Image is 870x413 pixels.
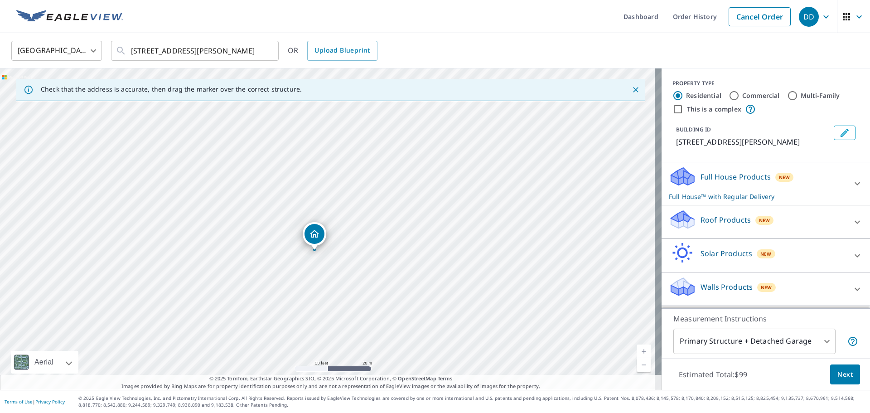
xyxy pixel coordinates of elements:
[760,250,772,258] span: New
[131,38,260,63] input: Search by address or latitude-longitude
[32,351,56,374] div: Aerial
[834,126,855,140] button: Edit building 1
[5,399,65,404] p: |
[35,398,65,405] a: Privacy Policy
[701,282,753,292] p: Walls Products
[669,276,863,302] div: Walls ProductsNew
[673,329,836,354] div: Primary Structure + Detached Garage
[41,85,302,93] p: Check that the address is accurate, then drag the marker over the correct structure.
[799,7,819,27] div: DD
[742,91,780,100] label: Commercial
[672,79,859,87] div: PROPERTY TYPE
[672,364,754,384] p: Estimated Total: $99
[669,209,863,235] div: Roof ProductsNew
[686,91,721,100] label: Residential
[830,364,860,385] button: Next
[11,351,78,374] div: Aerial
[673,313,858,324] p: Measurement Instructions
[701,248,752,259] p: Solar Products
[669,166,863,201] div: Full House ProductsNewFull House™ with Regular Delivery
[687,105,741,114] label: This is a complex
[209,375,453,383] span: © 2025 TomTom, Earthstar Geographics SIO, © 2025 Microsoft Corporation, ©
[676,136,830,147] p: [STREET_ADDRESS][PERSON_NAME]
[637,358,651,372] a: Current Level 19, Zoom Out
[303,222,326,250] div: Dropped pin, building 1, Residential property, 11321 NE Shaver St Portland, OR 97220
[759,217,770,224] span: New
[847,336,858,347] span: Your report will include the primary structure and a detached garage if one exists.
[288,41,377,61] div: OR
[398,375,436,382] a: OpenStreetMap
[837,369,853,380] span: Next
[701,214,751,225] p: Roof Products
[779,174,790,181] span: New
[729,7,791,26] a: Cancel Order
[637,345,651,358] a: Current Level 19, Zoom In
[438,375,453,382] a: Terms
[669,243,863,268] div: Solar ProductsNew
[761,284,772,291] span: New
[701,171,771,182] p: Full House Products
[801,91,840,100] label: Multi-Family
[16,10,123,24] img: EV Logo
[676,126,711,133] p: BUILDING ID
[78,395,865,408] p: © 2025 Eagle View Technologies, Inc. and Pictometry International Corp. All Rights Reserved. Repo...
[5,398,33,405] a: Terms of Use
[314,45,370,56] span: Upload Blueprint
[630,84,642,96] button: Close
[307,41,377,61] a: Upload Blueprint
[11,38,102,63] div: [GEOGRAPHIC_DATA]
[669,192,846,201] p: Full House™ with Regular Delivery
